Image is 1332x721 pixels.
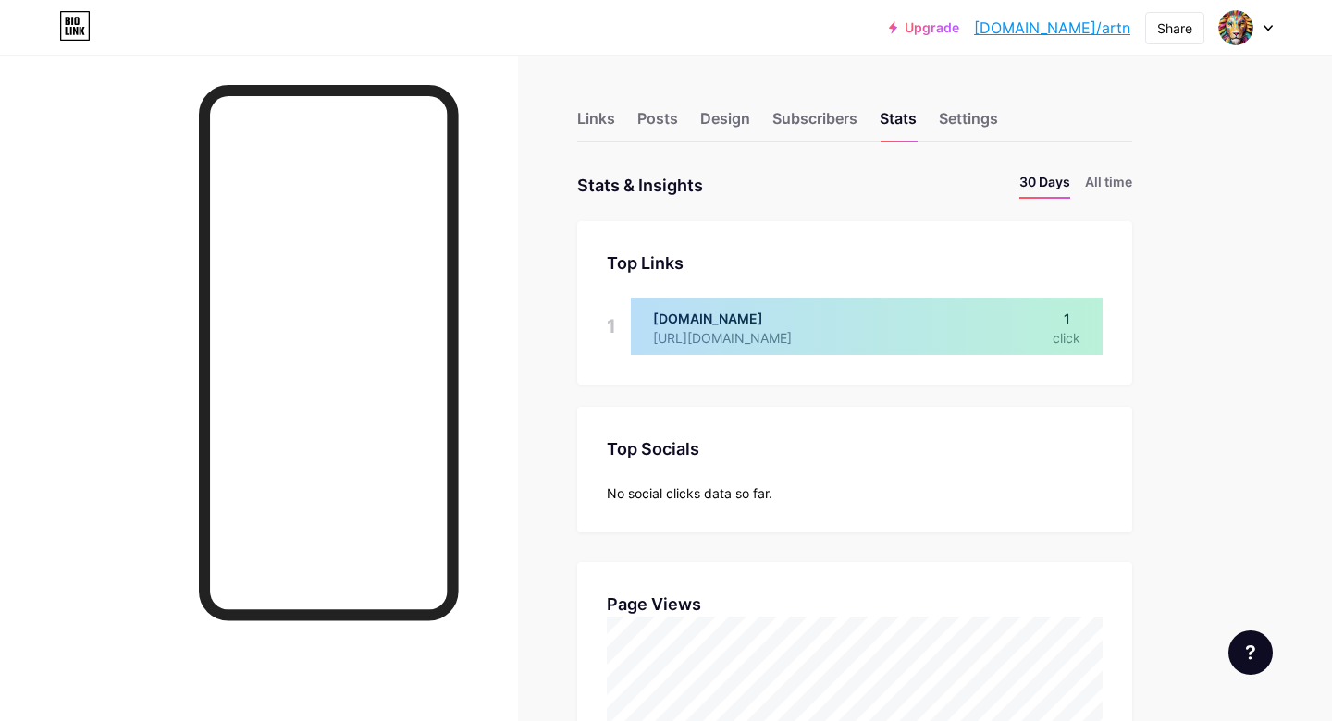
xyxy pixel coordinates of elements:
div: Stats & Insights [577,172,703,199]
div: 1 [607,298,616,355]
div: Stats [880,107,917,141]
li: All time [1085,172,1132,199]
div: Design [700,107,750,141]
div: Links [577,107,615,141]
div: Posts [637,107,678,141]
div: Top Links [607,251,1103,275]
div: Page Views [607,592,1103,617]
img: Ary Correia Filho [1218,10,1253,45]
div: Settings [939,107,998,141]
a: Upgrade [889,20,959,35]
div: No social clicks data so far. [607,483,1103,503]
li: 30 Days [1019,172,1070,199]
a: [DOMAIN_NAME]/artn [974,17,1130,39]
div: Subscribers [772,107,857,141]
div: Top Socials [607,436,1103,461]
div: Share [1157,18,1192,38]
